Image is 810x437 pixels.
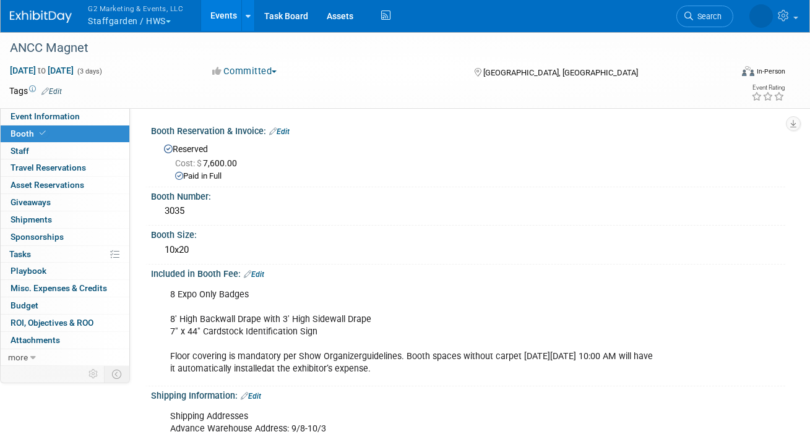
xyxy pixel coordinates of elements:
a: Event Information [1,108,129,125]
a: Tasks [1,246,129,263]
a: Booth [1,125,129,142]
span: more [8,352,28,362]
span: [DATE] [DATE] [9,65,74,76]
div: In-Person [756,67,785,76]
span: 7,600.00 [175,158,242,168]
div: 3035 [160,202,776,221]
div: ANCC Magnet [6,37,719,59]
a: Shipments [1,211,129,228]
div: Included in Booth Fee: [151,265,785,281]
img: Format-Inperson.png [742,66,754,76]
span: to [36,66,48,75]
span: Travel Reservations [11,163,86,172]
a: Edit [41,87,62,96]
span: Staff [11,146,29,156]
div: 8 Expo Only Badges 8' High Backwall Drape with 3' High Sidewall Drape 7" x 44" Cardstock Identifi... [162,282,661,382]
span: G2 Marketing & Events, LLC [88,2,183,15]
td: Personalize Event Tab Strip [83,366,105,382]
span: Search [693,12,722,21]
div: Booth Size: [151,226,785,241]
span: (3 days) [76,67,102,75]
span: Tasks [9,249,31,259]
a: Sponsorships [1,229,129,245]
a: more [1,349,129,366]
span: Giveaways [11,197,51,207]
div: Paid in Full [175,171,776,182]
td: Tags [9,85,62,97]
div: Event Format [671,64,785,83]
div: Shipping Information: [151,386,785,402]
span: Cost: $ [175,158,203,168]
span: Shipments [11,214,52,224]
span: Booth [11,129,48,138]
span: Event Information [11,111,80,121]
a: Misc. Expenses & Credits [1,280,129,297]
i: Booth reservation complete [40,130,46,137]
img: ExhibitDay [10,11,72,23]
div: Booth Reservation & Invoice: [151,122,785,138]
td: Toggle Event Tabs [105,366,130,382]
img: Nora McQuillan [749,4,773,28]
button: Committed [208,65,282,78]
span: [GEOGRAPHIC_DATA], [GEOGRAPHIC_DATA] [483,68,638,77]
a: Playbook [1,263,129,279]
span: Attachments [11,335,60,345]
span: ROI, Objectives & ROO [11,318,93,328]
div: Reserved [160,140,776,182]
a: Budget [1,297,129,314]
span: Playbook [11,266,46,276]
a: Edit [269,127,290,136]
span: Misc. Expenses & Credits [11,283,107,293]
span: Asset Reservations [11,180,84,190]
a: Giveaways [1,194,129,211]
div: Event Rating [751,85,785,91]
div: Booth Number: [151,187,785,203]
a: Search [676,6,733,27]
div: 10x20 [160,240,776,260]
a: Attachments [1,332,129,349]
a: Asset Reservations [1,177,129,193]
a: Edit [241,392,261,401]
span: Budget [11,300,38,310]
span: Sponsorships [11,232,64,242]
a: Staff [1,143,129,159]
a: ROI, Objectives & ROO [1,315,129,331]
a: Edit [244,270,264,279]
a: Travel Reservations [1,159,129,176]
